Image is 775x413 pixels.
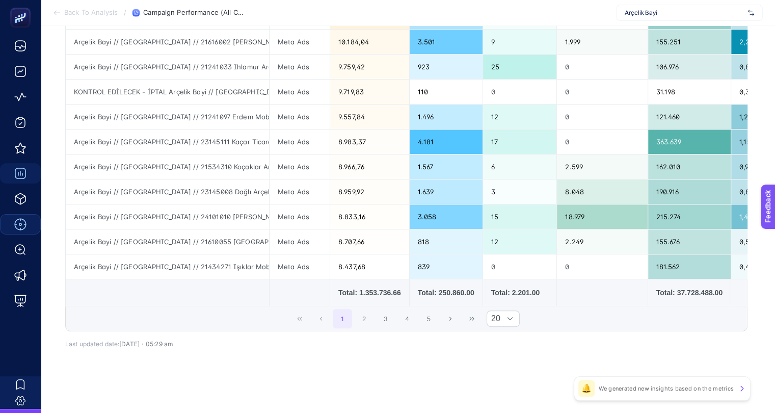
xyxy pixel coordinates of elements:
[66,204,269,229] div: Arçelik Bayi // [GEOGRAPHIC_DATA] // 24101010 [PERSON_NAME] Arçelik - İE // [GEOGRAPHIC_DATA] Böl...
[124,8,126,16] span: /
[66,254,269,279] div: Arçelik Bayi // [GEOGRAPHIC_DATA] // 21434271 Işıklar Mobilya Arçelik - ID - 2 // [GEOGRAPHIC_DAT...
[410,229,483,254] div: 818
[483,80,557,104] div: 0
[557,179,647,204] div: 8.048
[419,309,438,328] button: 5
[557,130,647,154] div: 0
[410,179,483,204] div: 1.639
[66,80,269,104] div: KONTROL EDİLECEK - İPTAL Arçelik Bayi // [GEOGRAPHIC_DATA] // 21134110 Bahar DTM - [GEOGRAPHIC_DA...
[376,309,395,328] button: 3
[66,30,269,54] div: Arçelik Bayi // [GEOGRAPHIC_DATA] // 21616002 [PERSON_NAME]lik - Bursa - ÇYK // Facebook // Faceb...
[557,254,647,279] div: 0
[270,130,330,154] div: Meta Ads
[648,30,731,54] div: 155.251
[330,105,409,129] div: 9.557,84
[648,80,731,104] div: 31.198
[483,30,557,54] div: 9
[648,179,731,204] div: 190.916
[66,154,269,179] div: Arçelik Bayi // [GEOGRAPHIC_DATA] // 21534310 Koçaklar Arçelik - ID // [GEOGRAPHIC_DATA] & Trakya...
[648,204,731,229] div: 215.274
[410,105,483,129] div: 1.496
[441,309,460,328] button: Next Page
[648,130,731,154] div: 363.639
[64,9,118,17] span: Back To Analysis
[410,30,483,54] div: 3.501
[557,204,647,229] div: 18.979
[330,229,409,254] div: 8.707,66
[557,229,647,254] div: 2.249
[418,288,474,298] div: Total: 250.860.00
[330,154,409,179] div: 8.966,76
[483,254,557,279] div: 0
[330,204,409,229] div: 8.833,16
[483,130,557,154] div: 17
[410,55,483,79] div: 923
[462,309,482,328] button: Last Page
[599,384,734,393] p: We generated new insights based on the metrics
[483,154,557,179] div: 6
[483,179,557,204] div: 3
[330,30,409,54] div: 10.184,04
[330,179,409,204] div: 8.959,92
[483,204,557,229] div: 15
[270,105,330,129] div: Meta Ads
[410,204,483,229] div: 3.058
[648,55,731,79] div: 106.976
[557,154,647,179] div: 2.599
[270,55,330,79] div: Meta Ads
[338,288,401,298] div: Total: 1.353.736.66
[66,55,269,79] div: Arçelik Bayi // [GEOGRAPHIC_DATA] // 21241033 Ihlamur Arçelik - ÇYK // [GEOGRAPHIC_DATA] - [GEOGR...
[557,105,647,129] div: 0
[410,154,483,179] div: 1.567
[330,254,409,279] div: 8.437,68
[557,80,647,104] div: 0
[65,340,119,348] span: Last updated date:
[270,254,330,279] div: Meta Ads
[648,229,731,254] div: 155.676
[648,154,731,179] div: 162.010
[66,130,269,154] div: Arçelik Bayi // [GEOGRAPHIC_DATA] // 23145111 Kaçar Ticaret Arçelik - CB // İzmir Bölgesi - Manis...
[648,105,731,129] div: 121.460
[410,130,483,154] div: 4.181
[483,55,557,79] div: 25
[330,55,409,79] div: 9.759,42
[483,229,557,254] div: 12
[66,179,269,204] div: Arçelik Bayi // [GEOGRAPHIC_DATA] // 23145008 Dağlı Arçelik - CB // İzmir Bölge - Manisa // Faceb...
[330,130,409,154] div: 8.983,37
[355,309,374,328] button: 2
[270,229,330,254] div: Meta Ads
[333,309,352,328] button: 1
[6,3,39,11] span: Feedback
[330,80,409,104] div: 9.719,83
[483,105,557,129] div: 12
[143,9,245,17] span: Campaign Performance (All Channel)
[270,204,330,229] div: Meta Ads
[270,179,330,204] div: Meta Ads
[410,80,483,104] div: 110
[270,30,330,54] div: Meta Ads
[270,80,330,104] div: Meta Ads
[66,105,269,129] div: Arçelik Bayi // [GEOGRAPHIC_DATA] // 21241097 Erdem Mobilya Arçelik - ÇYK // [GEOGRAPHIC_DATA] - ...
[270,154,330,179] div: Meta Ads
[487,311,500,326] span: Rows per page
[648,254,731,279] div: 181.562
[410,254,483,279] div: 839
[578,380,595,397] div: 🔔
[656,288,723,298] div: Total: 37.728.488.00
[557,55,647,79] div: 0
[119,340,173,348] span: [DATE]・05:29 am
[625,9,744,17] span: Arçelik Bayi
[557,30,647,54] div: 1.999
[491,288,549,298] div: Total: 2.201.00
[748,8,754,18] img: svg%3e
[66,229,269,254] div: Arçelik Bayi // [GEOGRAPHIC_DATA] // 21610055 [GEOGRAPHIC_DATA] Mobilya Arçelik - [GEOGRAPHIC_DAT...
[397,309,417,328] button: 4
